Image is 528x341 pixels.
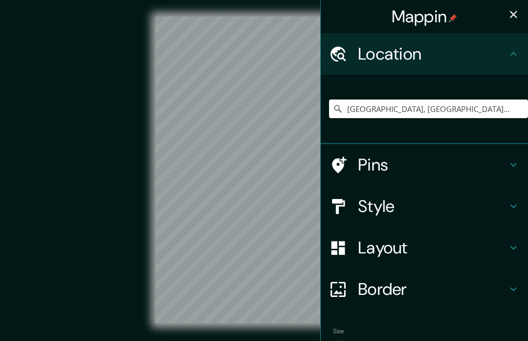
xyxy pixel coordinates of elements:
div: Style [321,186,528,227]
h4: Style [358,196,507,217]
h4: Mappin [392,6,458,27]
h4: Pins [358,154,507,175]
h4: Layout [358,237,507,258]
div: Layout [321,227,528,268]
label: Size [333,327,344,336]
div: Location [321,33,528,75]
img: pin-icon.png [449,14,457,22]
div: Border [321,268,528,310]
h4: Border [358,279,507,300]
h4: Location [358,44,507,64]
input: Pick your city or area [329,100,528,118]
div: Pins [321,144,528,186]
canvas: Map [155,17,373,323]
